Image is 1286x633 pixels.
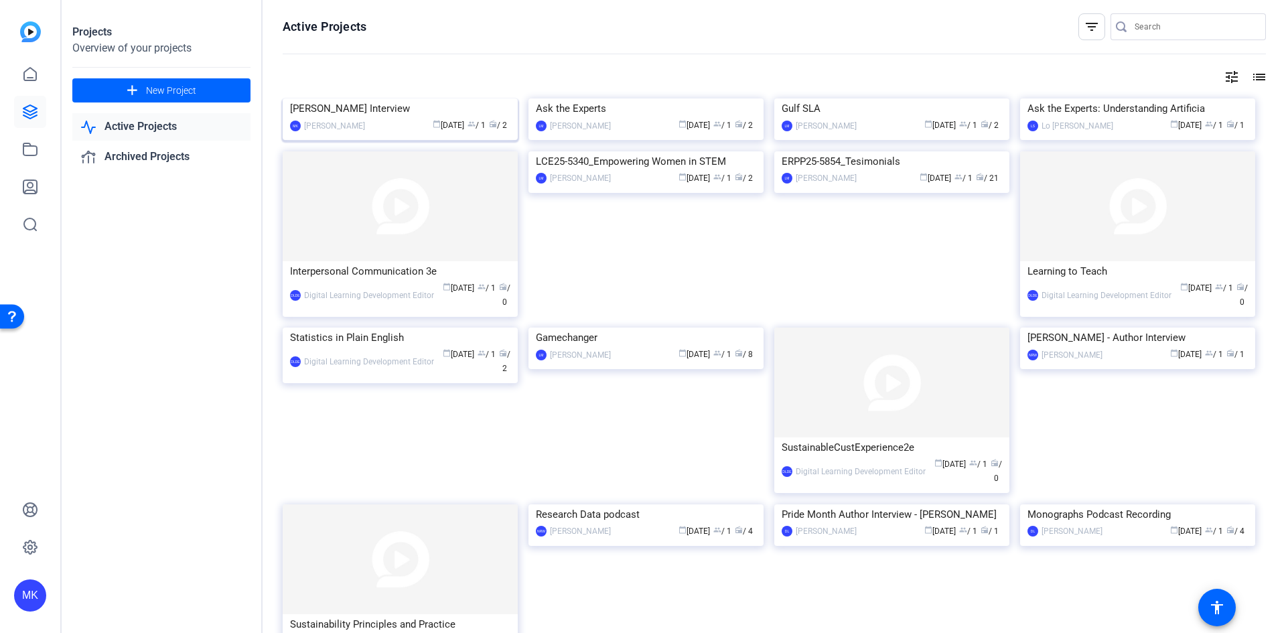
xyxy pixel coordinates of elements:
[468,120,476,128] span: group
[678,526,687,534] span: calendar_today
[1236,283,1244,291] span: radio
[1170,350,1202,359] span: [DATE]
[290,328,510,348] div: Statistics in Plain English
[735,526,743,534] span: radio
[550,171,611,185] div: [PERSON_NAME]
[124,82,141,99] mat-icon: add
[1027,504,1248,524] div: Monographs Podcast Recording
[304,289,434,302] div: Digital Learning Development Editor
[924,526,932,534] span: calendar_today
[735,121,753,130] span: / 2
[1205,349,1213,357] span: group
[72,40,251,56] div: Overview of your projects
[678,120,687,128] span: calendar_today
[782,151,1002,171] div: ERPP25-5854_Tesimonials
[678,349,687,357] span: calendar_today
[478,350,496,359] span: / 1
[536,350,547,360] div: LM
[536,526,547,537] div: NRW
[713,350,731,359] span: / 1
[969,460,987,469] span: / 1
[713,121,731,130] span: / 1
[536,151,756,171] div: LCE25-5340_Empowering Women in STEM
[713,173,721,181] span: group
[536,504,756,524] div: Research Data podcast
[536,328,756,348] div: Gamechanger
[959,120,967,128] span: group
[981,121,999,130] span: / 2
[499,349,507,357] span: radio
[735,173,743,181] span: radio
[924,120,932,128] span: calendar_today
[976,173,999,183] span: / 21
[782,98,1002,119] div: Gulf SLA
[920,173,951,183] span: [DATE]
[1027,328,1248,348] div: [PERSON_NAME] - Author Interview
[1205,526,1223,536] span: / 1
[1215,283,1233,293] span: / 1
[1205,120,1213,128] span: group
[954,173,962,181] span: group
[934,460,966,469] span: [DATE]
[713,526,731,536] span: / 1
[735,120,743,128] span: radio
[678,526,710,536] span: [DATE]
[1205,121,1223,130] span: / 1
[713,526,721,534] span: group
[468,121,486,130] span: / 1
[1224,69,1240,85] mat-icon: tune
[478,283,486,291] span: group
[1215,283,1223,291] span: group
[72,113,251,141] a: Active Projects
[499,350,510,373] span: / 2
[304,355,434,368] div: Digital Learning Development Editor
[443,350,474,359] span: [DATE]
[550,348,611,362] div: [PERSON_NAME]
[1135,19,1255,35] input: Search
[443,349,451,357] span: calendar_today
[1027,261,1248,281] div: Learning to Teach
[290,121,301,131] div: MK
[20,21,41,42] img: blue-gradient.svg
[1205,526,1213,534] span: group
[1180,283,1188,291] span: calendar_today
[735,350,753,359] span: / 8
[489,120,497,128] span: radio
[678,173,687,181] span: calendar_today
[1027,526,1038,537] div: DL
[499,283,507,291] span: radio
[991,460,1002,483] span: / 0
[934,459,942,467] span: calendar_today
[72,78,251,102] button: New Project
[290,261,510,281] div: Interpersonal Communication 3e
[478,283,496,293] span: / 1
[1027,98,1248,119] div: Ask the Experts: Understanding Artificia
[1226,350,1244,359] span: / 1
[72,143,251,171] a: Archived Projects
[1084,19,1100,35] mat-icon: filter_list
[1180,283,1212,293] span: [DATE]
[1170,121,1202,130] span: [DATE]
[536,121,547,131] div: LM
[782,173,792,184] div: LM
[433,121,464,130] span: [DATE]
[678,121,710,130] span: [DATE]
[782,121,792,131] div: LM
[1226,121,1244,130] span: / 1
[550,524,611,538] div: [PERSON_NAME]
[924,121,956,130] span: [DATE]
[14,579,46,612] div: MK
[981,526,999,536] span: / 1
[550,119,611,133] div: [PERSON_NAME]
[959,121,977,130] span: / 1
[1042,524,1102,538] div: [PERSON_NAME]
[1205,350,1223,359] span: / 1
[489,121,507,130] span: / 2
[1226,526,1234,534] span: radio
[976,173,984,181] span: radio
[72,24,251,40] div: Projects
[1042,289,1171,302] div: Digital Learning Development Editor
[735,349,743,357] span: radio
[678,173,710,183] span: [DATE]
[478,349,486,357] span: group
